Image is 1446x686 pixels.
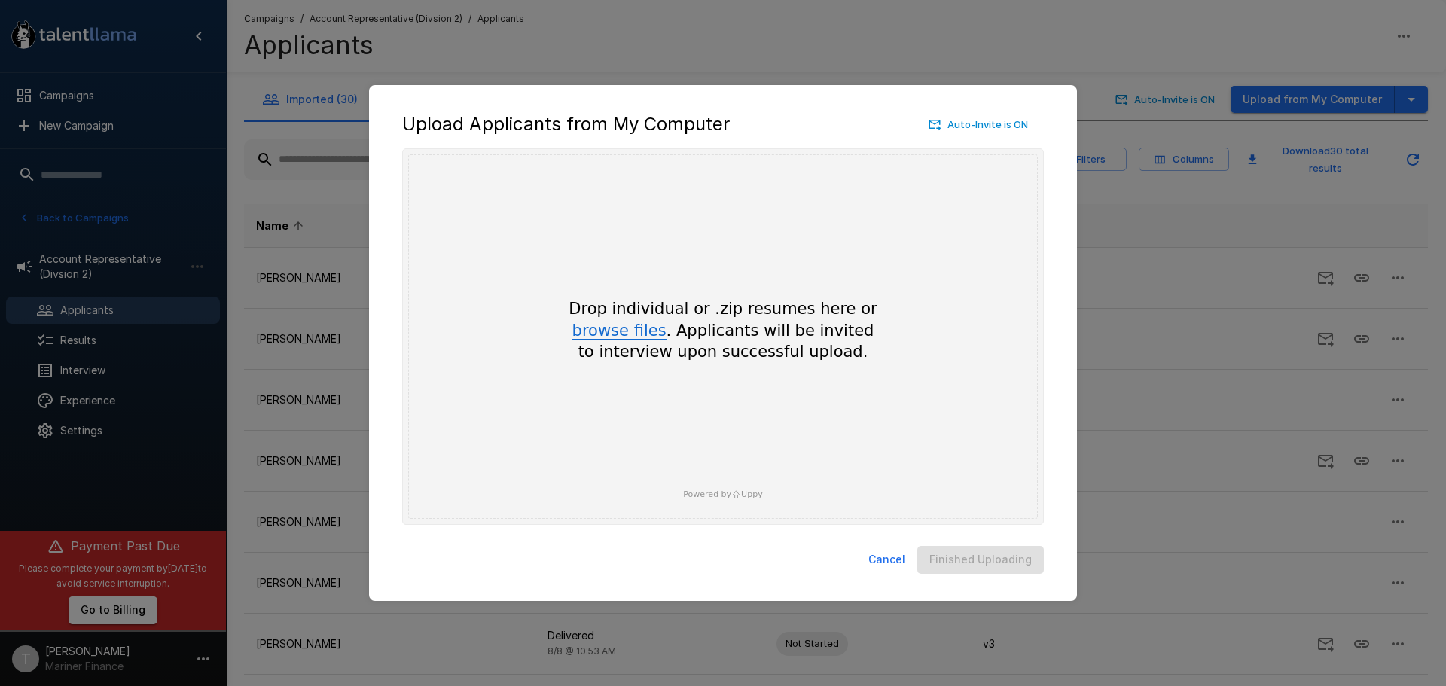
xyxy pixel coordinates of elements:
button: Cancel [862,546,911,574]
div: Uppy Dashboard [402,148,1044,525]
div: Upload Applicants from My Computer [402,112,1044,136]
button: Auto-Invite is ON [926,113,1032,136]
button: browse files [572,323,667,340]
a: Powered byUppy [683,489,762,498]
span: Uppy [741,489,763,499]
div: Drop individual or .zip resumes here or . Applicants will be invited to interview upon successful... [542,298,904,362]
